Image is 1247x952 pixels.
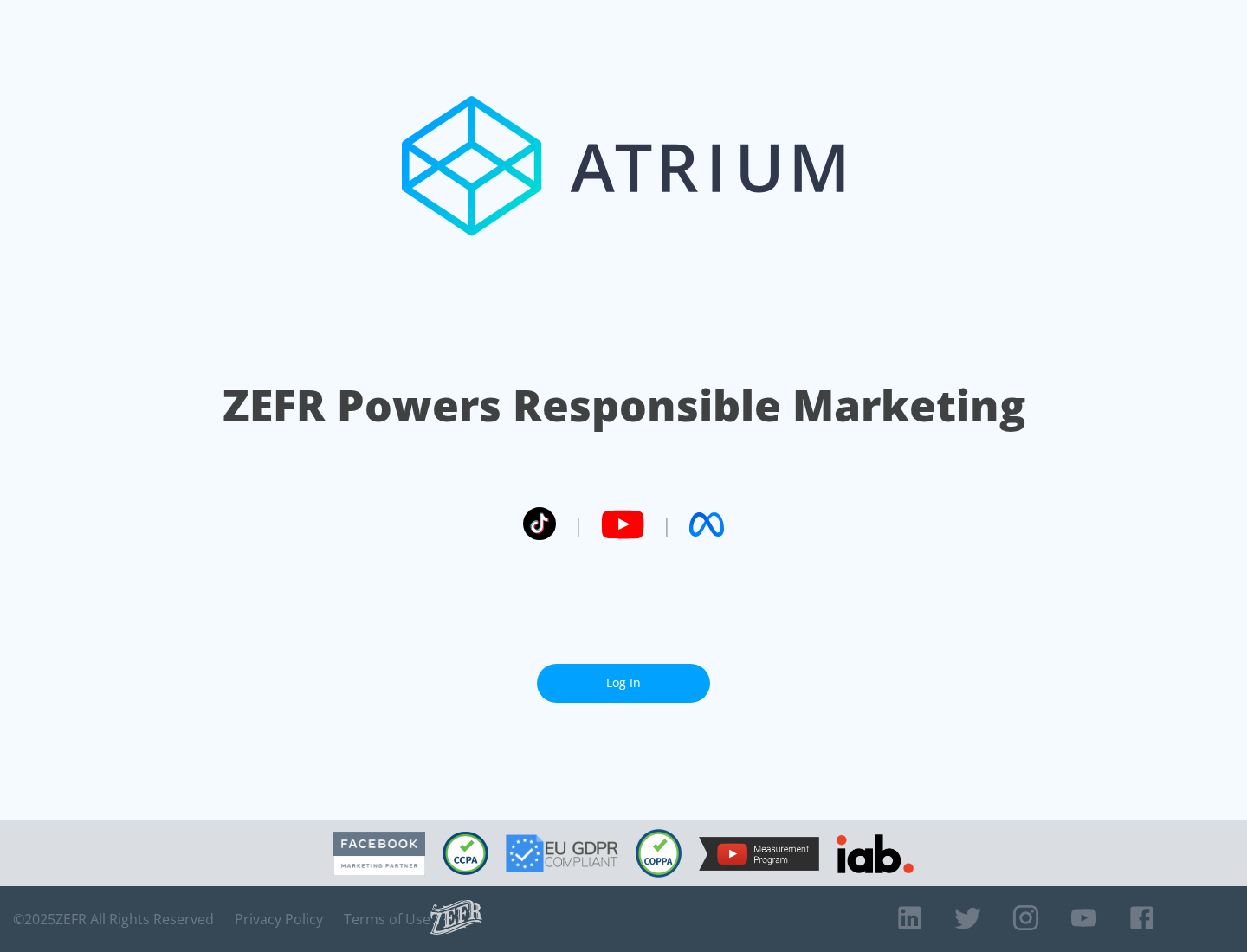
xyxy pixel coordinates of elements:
img: Facebook Marketing Partner [333,832,425,876]
img: IAB [837,834,914,873]
span: © 2025 ZEFR All Rights Reserved [13,910,214,928]
a: Privacy Policy [235,910,323,928]
img: CCPA Compliant [443,832,488,875]
img: COPPA Compliant [636,829,682,878]
h1: ZEFR Powers Responsible Marketing [223,376,1025,435]
span: | [662,511,672,537]
a: Log In [537,664,710,703]
span: | [573,511,584,537]
a: Terms of Use [344,910,430,928]
img: GDPR Compliant [506,834,618,872]
img: YouTube Measurement Program [699,837,819,871]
